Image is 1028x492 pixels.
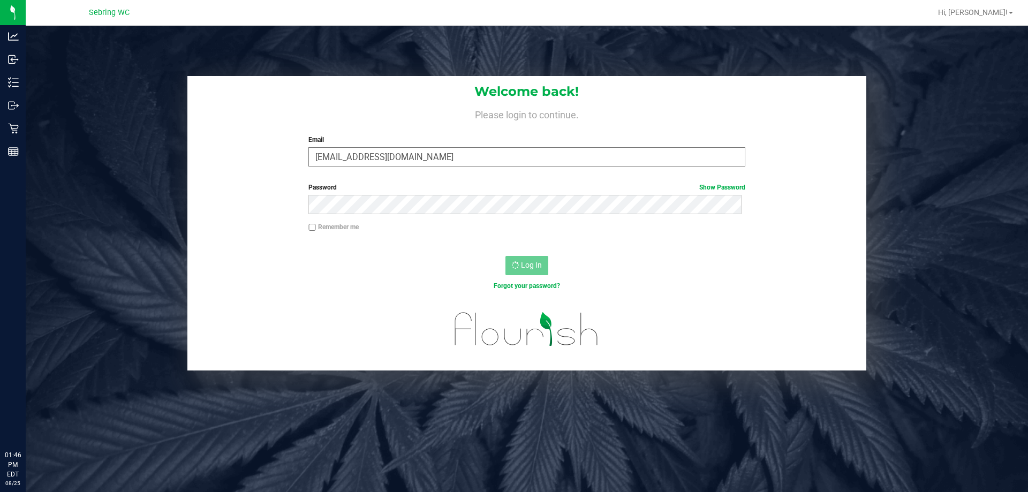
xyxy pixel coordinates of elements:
[8,146,19,157] inline-svg: Reports
[308,135,745,145] label: Email
[505,256,548,275] button: Log In
[308,184,337,191] span: Password
[308,224,316,231] input: Remember me
[938,8,1008,17] span: Hi, [PERSON_NAME]!
[8,54,19,65] inline-svg: Inbound
[699,184,745,191] a: Show Password
[521,261,542,269] span: Log In
[442,302,611,357] img: flourish_logo.svg
[494,282,560,290] a: Forgot your password?
[8,100,19,111] inline-svg: Outbound
[8,123,19,134] inline-svg: Retail
[89,8,130,17] span: Sebring WC
[8,77,19,88] inline-svg: Inventory
[8,31,19,42] inline-svg: Analytics
[308,222,359,232] label: Remember me
[5,479,21,487] p: 08/25
[187,107,866,120] h4: Please login to continue.
[5,450,21,479] p: 01:46 PM EDT
[187,85,866,99] h1: Welcome back!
